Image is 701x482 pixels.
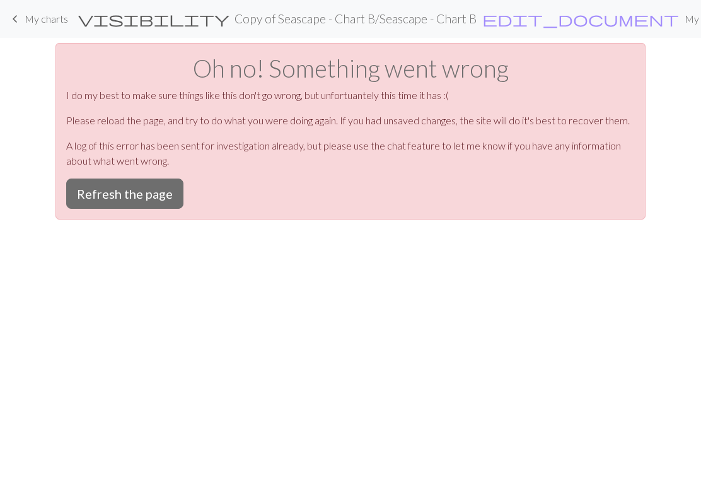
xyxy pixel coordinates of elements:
p: I do my best to make sure things like this don't go wrong, but unfortuantely this time it has :( [66,88,635,103]
span: keyboard_arrow_left [8,10,23,28]
span: visibility [78,10,229,28]
h1: Oh no! Something went wrong [66,54,635,83]
a: My charts [8,8,68,30]
p: A log of this error has been sent for investigation already, but please use the chat feature to l... [66,138,635,168]
p: Please reload the page, and try to do what you were doing again. If you had unsaved changes, the ... [66,113,635,128]
button: Refresh the page [66,179,183,209]
span: edit_document [482,10,679,28]
h2: Copy of Seascape - Chart B / Seascape - Chart B [235,11,477,26]
span: My charts [25,13,68,25]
